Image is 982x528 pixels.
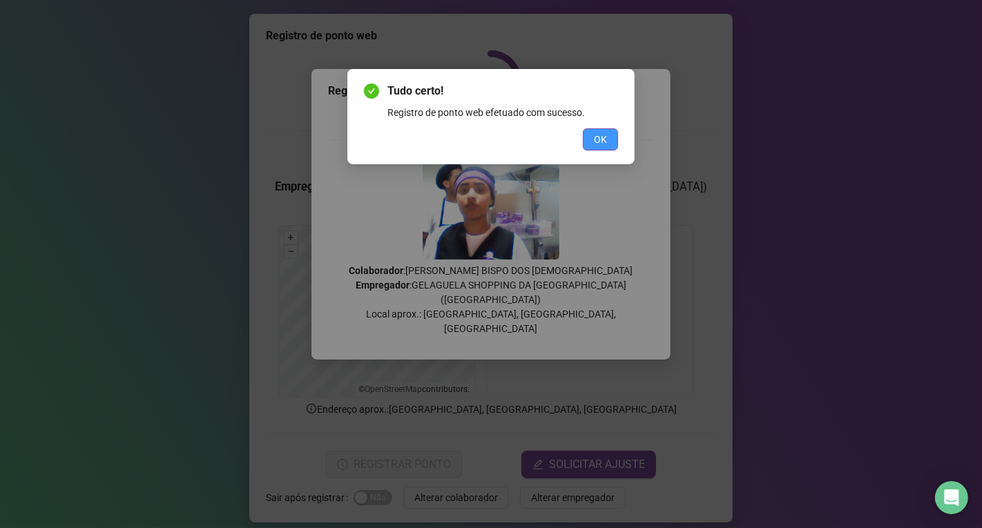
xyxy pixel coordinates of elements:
[364,84,379,99] span: check-circle
[935,481,968,514] div: Open Intercom Messenger
[594,132,607,147] span: OK
[583,128,618,150] button: OK
[387,105,618,120] div: Registro de ponto web efetuado com sucesso.
[387,83,618,99] span: Tudo certo!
